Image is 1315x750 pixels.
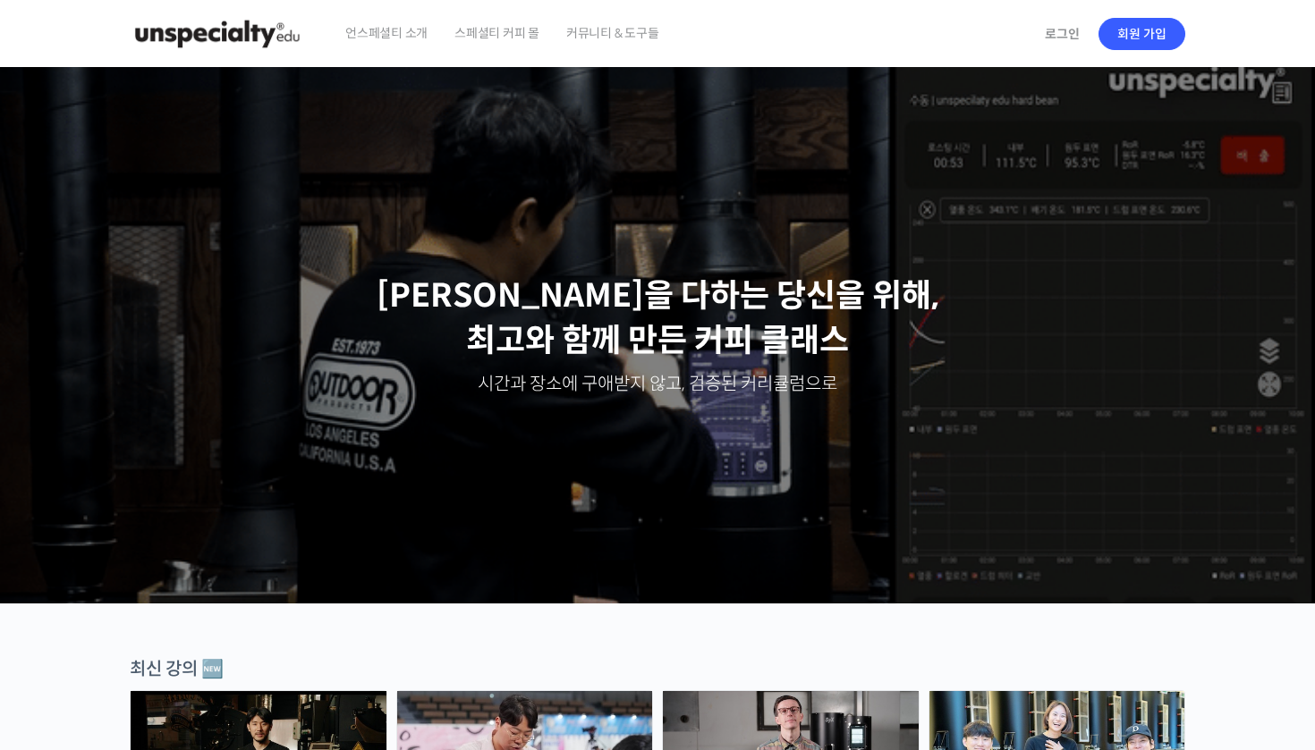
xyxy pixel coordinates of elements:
div: 최신 강의 🆕 [130,657,1185,681]
a: 회원 가입 [1099,18,1185,50]
a: 로그인 [1034,13,1090,55]
p: 시간과 장소에 구애받지 않고, 검증된 커리큘럼으로 [18,372,1297,397]
p: [PERSON_NAME]을 다하는 당신을 위해, 최고와 함께 만든 커피 클래스 [18,274,1297,364]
